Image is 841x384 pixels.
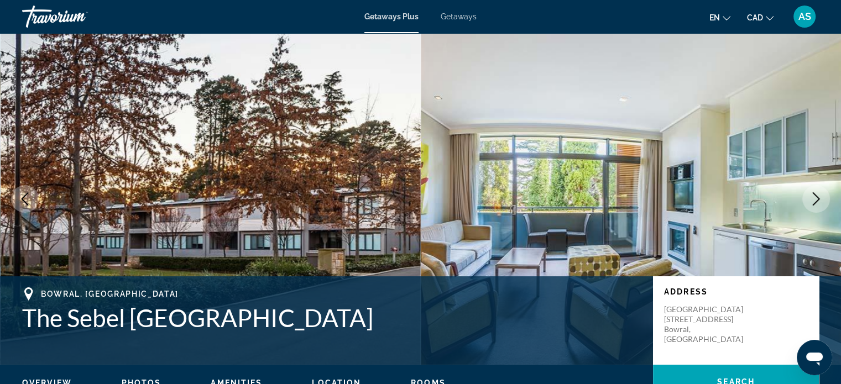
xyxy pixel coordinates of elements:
[747,13,763,22] span: CAD
[802,185,830,213] button: Next image
[709,9,730,25] button: Change language
[709,13,720,22] span: en
[798,11,811,22] span: AS
[747,9,774,25] button: Change currency
[22,303,642,332] h1: The Sebel [GEOGRAPHIC_DATA]
[664,287,808,296] p: Address
[441,12,477,21] a: Getaways
[664,304,753,344] p: [GEOGRAPHIC_DATA] [STREET_ADDRESS] Bowral, [GEOGRAPHIC_DATA]
[797,340,832,375] iframe: Button to launch messaging window
[790,5,819,28] button: User Menu
[11,185,39,213] button: Previous image
[41,290,179,298] span: Bowral, [GEOGRAPHIC_DATA]
[364,12,419,21] a: Getaways Plus
[22,2,133,31] a: Travorium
